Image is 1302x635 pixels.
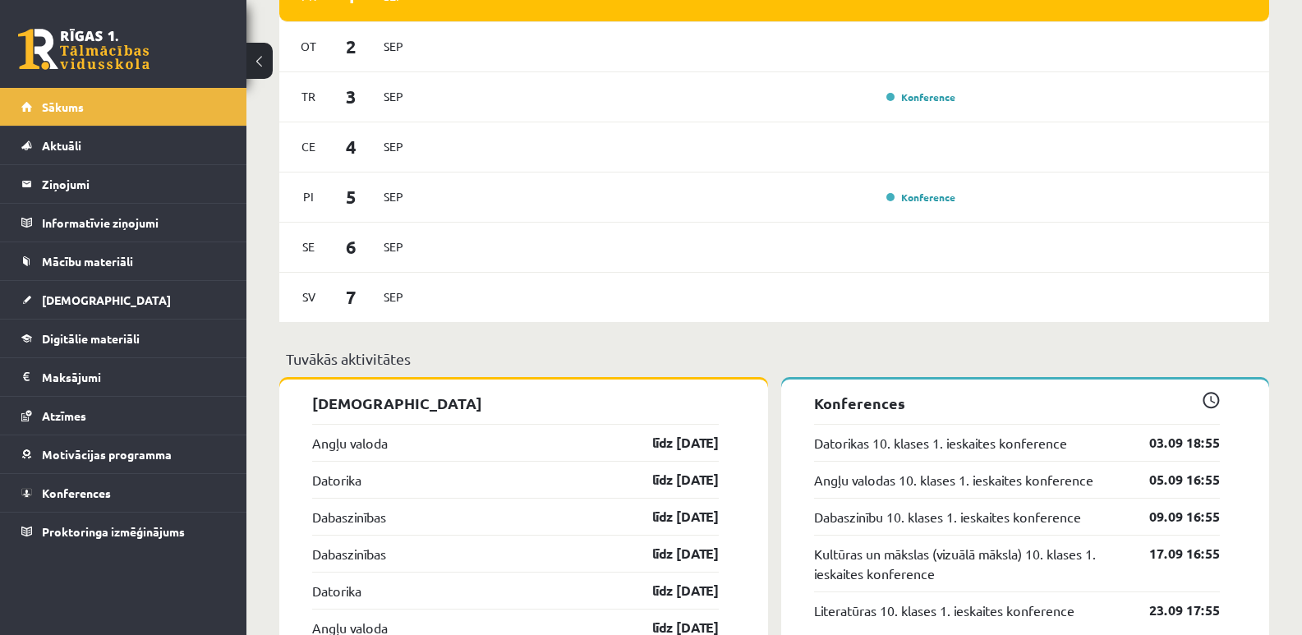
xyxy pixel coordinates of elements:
[1125,544,1220,564] a: 17.09 16:55
[18,29,150,70] a: Rīgas 1. Tālmācības vidusskola
[623,433,719,453] a: līdz [DATE]
[376,34,411,59] span: Sep
[814,600,1074,620] a: Literatūras 10. klases 1. ieskaites konference
[376,284,411,310] span: Sep
[886,191,955,204] a: Konference
[326,183,377,210] span: 5
[814,544,1125,583] a: Kultūras un mākslas (vizuālā māksla) 10. klases 1. ieskaites konference
[292,184,326,209] span: Pi
[814,392,1221,414] p: Konferences
[292,34,326,59] span: Ot
[42,524,185,539] span: Proktoringa izmēģinājums
[292,284,326,310] span: Sv
[623,507,719,527] a: līdz [DATE]
[21,127,226,164] a: Aktuāli
[376,184,411,209] span: Sep
[21,513,226,550] a: Proktoringa izmēģinājums
[623,470,719,490] a: līdz [DATE]
[1125,433,1220,453] a: 03.09 18:55
[21,204,226,242] a: Informatīvie ziņojumi
[312,507,386,527] a: Dabaszinības
[21,474,226,512] a: Konferences
[286,347,1263,370] p: Tuvākās aktivitātes
[1125,470,1220,490] a: 05.09 16:55
[42,331,140,346] span: Digitālie materiāli
[1125,600,1220,620] a: 23.09 17:55
[312,433,388,453] a: Angļu valoda
[42,408,86,423] span: Atzīmes
[326,83,377,110] span: 3
[312,581,361,600] a: Datorika
[42,204,226,242] legend: Informatīvie ziņojumi
[42,447,172,462] span: Motivācijas programma
[312,470,361,490] a: Datorika
[326,283,377,311] span: 7
[623,544,719,564] a: līdz [DATE]
[326,133,377,160] span: 4
[376,84,411,109] span: Sep
[42,254,133,269] span: Mācību materiāli
[886,90,955,104] a: Konference
[376,234,411,260] span: Sep
[21,358,226,396] a: Maksājumi
[21,320,226,357] a: Digitālie materiāli
[292,234,326,260] span: Se
[42,165,226,203] legend: Ziņojumi
[292,134,326,159] span: Ce
[42,292,171,307] span: [DEMOGRAPHIC_DATA]
[814,433,1067,453] a: Datorikas 10. klases 1. ieskaites konference
[21,397,226,435] a: Atzīmes
[312,392,719,414] p: [DEMOGRAPHIC_DATA]
[42,485,111,500] span: Konferences
[1125,507,1220,527] a: 09.09 16:55
[42,99,84,114] span: Sākums
[292,84,326,109] span: Tr
[814,470,1093,490] a: Angļu valodas 10. klases 1. ieskaites konference
[21,242,226,280] a: Mācību materiāli
[21,88,226,126] a: Sākums
[42,138,81,153] span: Aktuāli
[814,507,1081,527] a: Dabaszinību 10. klases 1. ieskaites konference
[21,165,226,203] a: Ziņojumi
[623,581,719,600] a: līdz [DATE]
[21,435,226,473] a: Motivācijas programma
[312,544,386,564] a: Dabaszinības
[42,358,226,396] legend: Maksājumi
[326,233,377,260] span: 6
[326,33,377,60] span: 2
[21,281,226,319] a: [DEMOGRAPHIC_DATA]
[376,134,411,159] span: Sep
